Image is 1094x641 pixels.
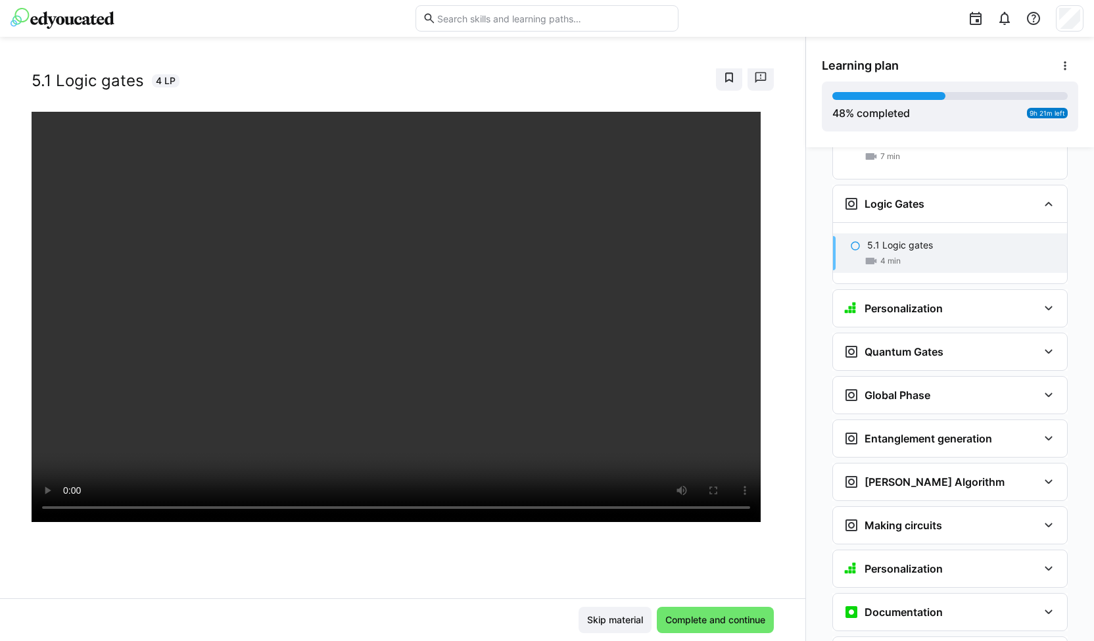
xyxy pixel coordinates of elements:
[32,71,144,91] h2: 5.1 Logic gates
[585,613,645,627] span: Skip material
[865,389,930,402] h3: Global Phase
[865,302,943,315] h3: Personalization
[865,475,1005,488] h3: [PERSON_NAME] Algorithm
[436,12,671,24] input: Search skills and learning paths…
[880,256,901,266] span: 4 min
[832,105,910,121] div: % completed
[579,607,652,633] button: Skip material
[880,151,900,162] span: 7 min
[822,59,899,73] span: Learning plan
[865,562,943,575] h3: Personalization
[867,239,933,252] p: 5.1 Logic gates
[657,607,774,633] button: Complete and continue
[663,613,767,627] span: Complete and continue
[1030,109,1065,117] span: 9h 21m left
[865,432,992,445] h3: Entanglement generation
[865,519,942,532] h3: Making circuits
[156,74,176,87] span: 4 LP
[865,197,924,210] h3: Logic Gates
[832,107,845,120] span: 48
[865,605,943,619] h3: Documentation
[865,345,943,358] h3: Quantum Gates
